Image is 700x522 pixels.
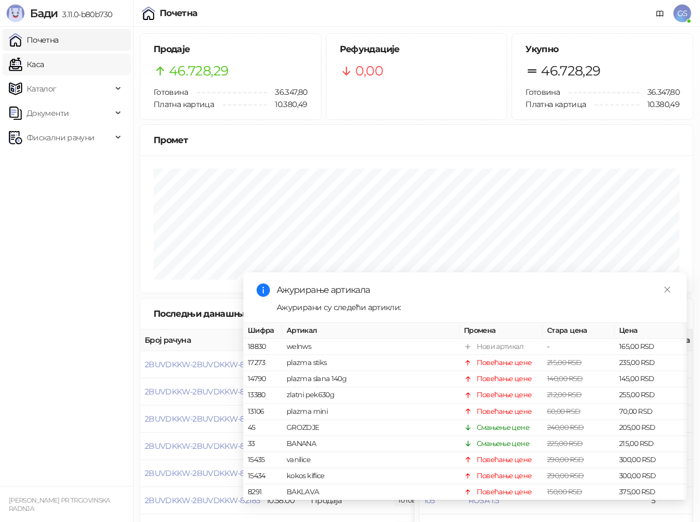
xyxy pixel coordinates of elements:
td: 165,00 RSD [615,339,687,355]
td: 18830 [243,339,282,355]
button: 2BUVDKKW-2BUVDKKW-82185 [145,495,260,505]
span: 290,00 RSD [547,455,584,464]
span: 10.380,49 [267,98,307,110]
a: Документација [651,4,669,22]
td: vanilice [282,452,459,468]
span: info-circle [257,283,270,297]
td: 13380 [243,387,282,403]
td: 15434 [243,468,282,484]
td: 13106 [243,403,282,419]
div: Нови артикал [477,341,523,352]
span: GS [673,4,691,22]
h5: Укупно [525,43,679,56]
th: Шифра [243,323,282,339]
td: 255,00 RSD [615,387,687,403]
td: GROZDJE [282,419,459,435]
div: Ажурирање артикала [277,283,673,297]
div: Повећање цене [477,373,532,384]
td: BANANA [282,436,459,452]
td: kokos kiflice [282,468,459,484]
span: 10.380,49 [640,98,679,110]
td: 70,00 RSD [615,403,687,419]
td: 15435 [243,452,282,468]
td: 300,00 RSD [615,468,687,484]
td: 215,00 RSD [615,436,687,452]
td: plazma slana 140g [282,371,459,387]
span: 140,00 RSD [547,374,583,383]
td: plazma mini [282,403,459,419]
span: 225,00 RSD [547,439,583,448]
td: 14790 [243,371,282,387]
td: 375,00 RSD [615,484,687,500]
span: Готовина [154,87,188,97]
button: 2BUVDKKW-2BUVDKKW-82190 [145,359,260,369]
h5: Продаје [154,43,308,56]
td: BAKLAVA [282,484,459,500]
span: 36.347,80 [267,86,307,98]
td: 235,00 RSD [615,355,687,371]
td: 45 [243,419,282,435]
td: 205,00 RSD [615,419,687,435]
div: Повећање цене [477,454,532,465]
div: Почетна [160,9,198,18]
td: 17273 [243,355,282,371]
button: 2BUVDKKW-2BUVDKKW-82186 [145,468,260,478]
th: Број рачуна [140,330,262,351]
span: 36.347,80 [640,86,679,98]
td: 8291 [243,484,282,500]
div: Смањење цене [477,438,529,449]
th: Артикал [282,323,459,339]
span: 290,00 RSD [547,472,584,480]
button: 2BUVDKKW-2BUVDKKW-82187 [145,441,260,451]
span: 150,00 RSD [547,488,583,496]
span: Фискални рачуни [27,126,94,149]
span: 0,00 [355,60,383,82]
span: 46.728,29 [541,60,600,82]
th: Промена [459,323,543,339]
th: Цена [615,323,687,339]
th: Стара цена [543,323,615,339]
a: Каса [9,53,44,75]
span: 240,00 RSD [547,423,584,431]
div: Ажурирани су следећи артикли: [277,301,673,313]
td: 33 [243,436,282,452]
td: plazma stiks [282,355,459,371]
span: 3.11.0-b80b730 [58,9,112,19]
div: Повећање цене [477,406,532,417]
button: 2BUVDKKW-2BUVDKKW-82188 [145,414,260,424]
img: Logo [7,4,24,22]
div: Повећање цене [477,357,532,368]
td: 145,00 RSD [615,371,687,387]
div: Повећање цене [477,470,532,482]
div: Промет [154,133,679,147]
span: Каталог [27,78,57,100]
div: Смањење цене [477,422,529,433]
span: Документи [27,102,69,124]
span: 212,00 RSD [547,391,582,399]
span: close [663,286,671,293]
span: 46.728,29 [169,60,228,82]
td: - [543,339,615,355]
button: 2BUVDKKW-2BUVDKKW-82189 [145,387,260,397]
a: Почетна [9,29,59,51]
span: 215,00 RSD [547,358,582,367]
span: 60,00 RSD [547,407,580,415]
td: welnws [282,339,459,355]
h5: Рефундације [340,43,494,56]
span: Готовина [525,87,560,97]
td: 300,00 RSD [615,452,687,468]
div: Повећање цене [477,486,532,498]
span: Платна картица [154,99,214,109]
div: Повећање цене [477,389,532,401]
td: zlatni pek630g [282,387,459,403]
div: Последњи данашњи рачуни [154,307,300,321]
a: Close [661,283,673,296]
span: Бади [30,7,58,20]
small: [PERSON_NAME] PR TRGOVINSKA RADNJA [9,496,110,513]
